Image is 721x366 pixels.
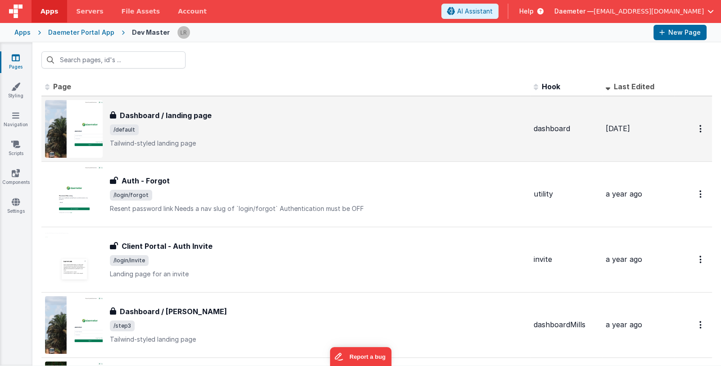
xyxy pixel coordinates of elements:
p: Landing page for an invite [110,270,526,279]
span: Help [519,7,534,16]
span: Daemeter — [554,7,594,16]
span: [EMAIL_ADDRESS][DOMAIN_NAME] [594,7,704,16]
h3: Dashboard / landing page [120,110,212,121]
p: Tailwind-styled landing page [110,139,526,148]
span: /default [110,124,139,135]
p: Tailwind-styled landing page [110,335,526,344]
div: utility [534,189,599,199]
button: AI Assistant [441,4,499,19]
div: Apps [14,28,31,37]
h3: Auth - Forgot [122,175,170,186]
span: Hook [542,82,560,91]
div: dashboardMills [534,320,599,330]
span: AI Assistant [457,7,493,16]
span: File Assets [122,7,160,16]
button: Options [694,185,708,203]
div: dashboard [534,124,599,134]
div: Dev Master [132,28,170,37]
span: a year ago [606,189,642,198]
iframe: Marker.io feedback button [330,347,391,366]
span: /login/invite [110,255,149,266]
button: Options [694,316,708,334]
button: Options [694,250,708,269]
button: Daemeter — [EMAIL_ADDRESS][DOMAIN_NAME] [554,7,714,16]
span: Servers [76,7,103,16]
span: Page [53,82,71,91]
span: /login/forgot [110,190,152,201]
span: Last Edited [614,82,654,91]
p: Resent password link Needs a nav slug of `login/forgot` Authentication must be OFF [110,204,526,213]
span: Apps [41,7,58,16]
button: New Page [653,25,707,40]
span: a year ago [606,255,642,264]
h3: Dashboard / [PERSON_NAME] [120,306,227,317]
span: a year ago [606,320,642,329]
input: Search pages, id's ... [41,51,186,69]
span: /step3 [110,320,135,331]
span: [DATE] [606,124,630,133]
h3: Client Portal - Auth Invite [122,241,213,252]
button: Options [694,119,708,138]
div: invite [534,254,599,265]
div: Daemeter Portal App [48,28,114,37]
img: 0cc89ea87d3ef7af341bf65f2365a7ce [177,26,190,39]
